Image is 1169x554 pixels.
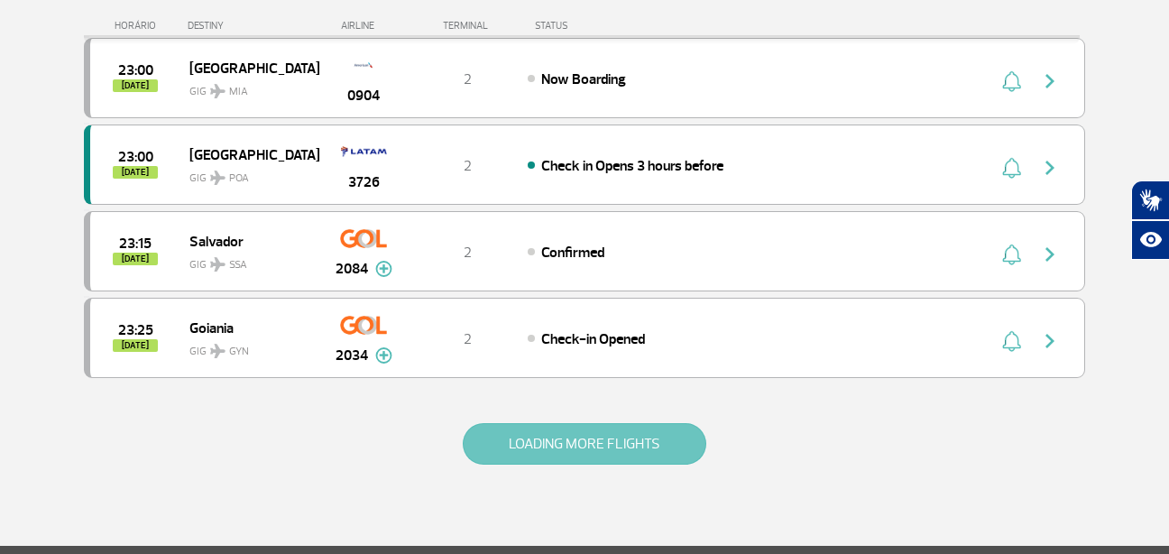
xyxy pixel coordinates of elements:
span: Confirmed [541,244,604,262]
img: sino-painel-voo.svg [1002,330,1021,352]
img: seta-direita-painel-voo.svg [1039,157,1061,179]
img: destiny_airplane.svg [210,171,226,185]
img: destiny_airplane.svg [210,84,226,98]
span: [DATE] [113,79,158,92]
span: Check in Opens 3 hours before [541,157,723,175]
span: Salvador [189,229,305,253]
div: DESTINY [188,20,319,32]
span: 2 [464,70,472,88]
span: GYN [229,344,249,360]
div: AIRLINE [318,20,409,32]
span: [DATE] [113,166,158,179]
span: 2 [464,244,472,262]
span: 2025-09-24 23:00:00 [118,151,153,163]
span: POA [229,171,249,187]
span: 3726 [348,171,380,193]
span: GIG [189,161,305,187]
span: 2025-09-24 23:00:00 [118,64,153,77]
div: HORÁRIO [89,20,188,32]
span: 2 [464,157,472,175]
button: Abrir recursos assistivos. [1131,220,1169,260]
img: destiny_airplane.svg [210,344,226,358]
span: 2084 [336,258,368,280]
button: Abrir tradutor de língua de sinais. [1131,180,1169,220]
img: sino-painel-voo.svg [1002,244,1021,265]
span: [GEOGRAPHIC_DATA] [189,143,305,166]
span: 2 [464,330,472,348]
div: TERMINAL [409,20,526,32]
img: mais-info-painel-voo.svg [375,347,392,364]
span: [DATE] [113,339,158,352]
span: 2025-09-24 23:15:00 [119,237,152,250]
span: GIG [189,247,305,273]
img: mais-info-painel-voo.svg [375,261,392,277]
span: Now Boarding [541,70,626,88]
span: [DATE] [113,253,158,265]
span: Goiania [189,316,305,339]
span: 0904 [347,85,380,106]
div: Plugin de acessibilidade da Hand Talk. [1131,180,1169,260]
span: GIG [189,334,305,360]
span: SSA [229,257,247,273]
span: GIG [189,74,305,100]
span: MIA [229,84,248,100]
span: [GEOGRAPHIC_DATA] [189,56,305,79]
span: Check-in Opened [541,330,645,348]
span: 2034 [336,345,368,366]
img: sino-painel-voo.svg [1002,70,1021,92]
img: sino-painel-voo.svg [1002,157,1021,179]
img: seta-direita-painel-voo.svg [1039,330,1061,352]
img: destiny_airplane.svg [210,257,226,272]
span: 2025-09-24 23:25:00 [118,324,153,337]
img: seta-direita-painel-voo.svg [1039,70,1061,92]
img: seta-direita-painel-voo.svg [1039,244,1061,265]
div: STATUS [526,20,673,32]
button: LOADING MORE FLIGHTS [463,423,706,465]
